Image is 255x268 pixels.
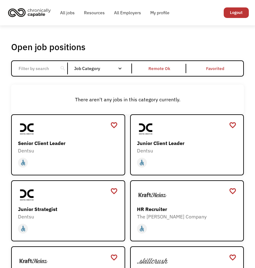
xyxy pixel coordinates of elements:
div: Dentsu [137,147,239,154]
div: search [60,64,66,73]
h1: Open job positions [11,42,86,52]
a: My profile [146,3,174,23]
img: The Kraft Heinz Company [137,187,168,203]
img: Dentsu [18,121,36,137]
div: accessible [20,224,26,233]
a: The Kraft Heinz CompanyHR RecruiterThe [PERSON_NAME] Companyaccessible [130,180,244,241]
a: All Employers [109,3,146,23]
a: DentsuJunior StrategistDentsuaccessible [11,180,125,241]
div: accessible [138,158,145,167]
div: Dentsu [18,213,120,220]
a: favorite_border [229,253,236,262]
input: Filter by search [15,63,55,74]
div: Remote Ok [148,65,170,72]
a: favorite_border [110,253,118,262]
div: accessible [138,224,145,233]
a: Logout [224,7,249,18]
img: Dentsu [137,121,155,137]
div: There aren't any jobs in this category currently. [14,96,240,103]
a: Favorited [187,61,243,76]
img: Dentsu [18,187,36,203]
div: accessible [20,158,26,167]
a: favorite_border [110,121,118,130]
div: Senior Client Leader [18,139,120,147]
img: Chronically Capable logo [6,6,53,19]
a: All jobs [55,3,79,23]
a: DentsuSenior Client LeaderDentsuaccessible [11,114,125,175]
a: favorite_border [229,187,236,196]
div: Junior Strategist [18,205,120,213]
div: Dentsu [18,147,120,154]
div: Junior Client Leader [137,139,239,147]
a: DentsuJunior Client LeaderDentsuaccessible [130,114,244,175]
a: Resources [79,3,109,23]
a: Remote Ok [132,61,187,76]
div: HR Recruiter [137,205,239,213]
div: The [PERSON_NAME] Company [137,213,239,220]
a: favorite_border [229,121,236,130]
a: favorite_border [110,187,118,196]
div: Job Category [74,66,128,71]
